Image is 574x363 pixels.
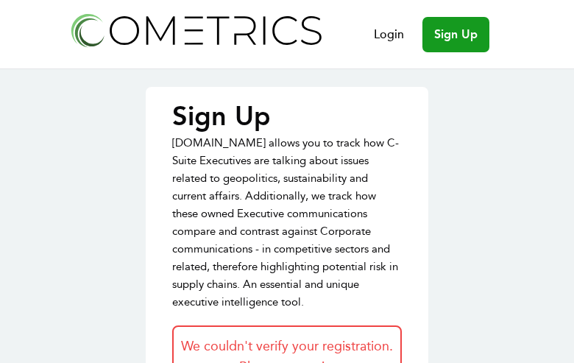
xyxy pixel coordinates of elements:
a: Login [374,26,404,43]
p: [DOMAIN_NAME] allows you to track how C-Suite Executives are talking about issues related to geop... [172,134,402,311]
p: Sign Up [172,102,402,131]
a: Sign Up [422,17,489,52]
img: Cometrics logo [67,9,325,51]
